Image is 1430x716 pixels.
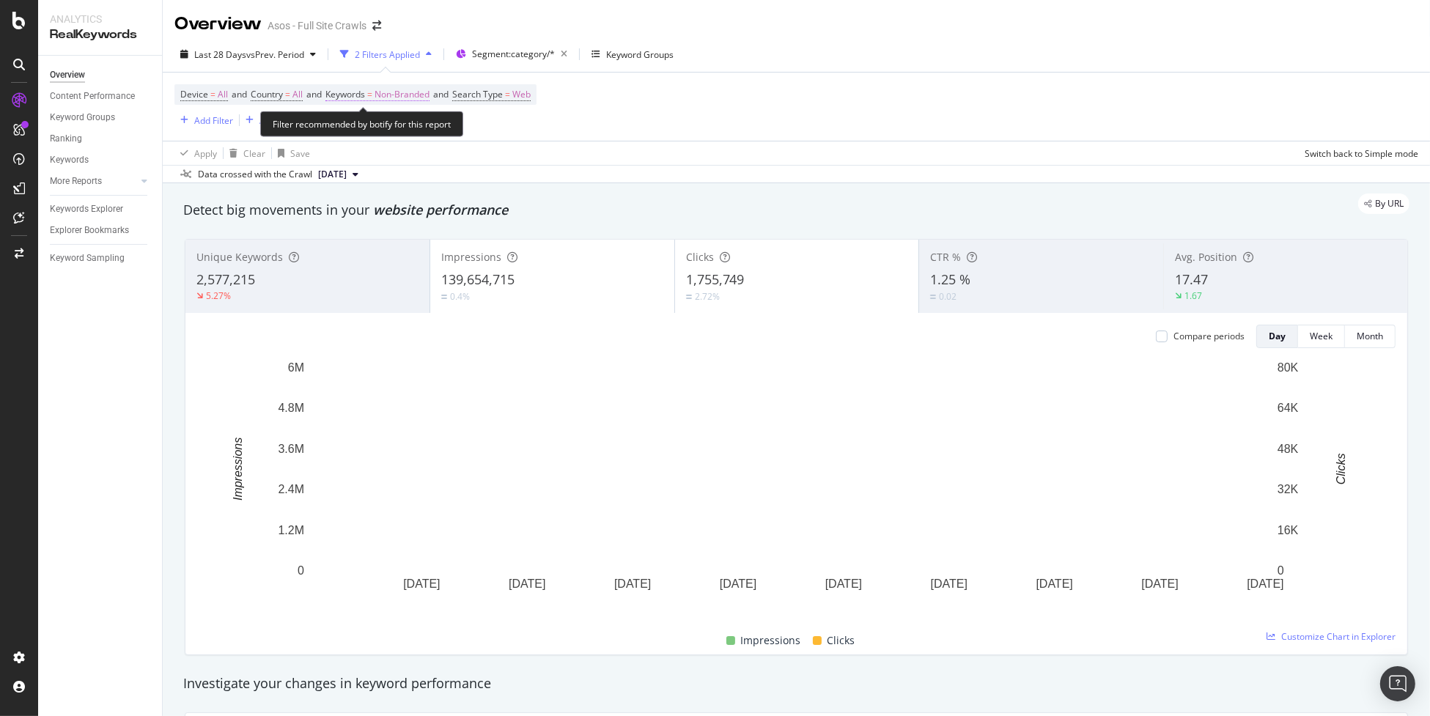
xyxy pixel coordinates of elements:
[828,632,855,649] span: Clicks
[197,360,1385,615] svg: A chart.
[50,67,85,83] div: Overview
[50,110,152,125] a: Keyword Groups
[194,147,217,160] div: Apply
[1175,250,1237,264] span: Avg. Position
[1278,483,1299,495] text: 32K
[1335,454,1348,485] text: Clicks
[240,111,326,129] button: Add Filter Group
[1184,289,1202,302] div: 1.67
[1173,330,1245,342] div: Compare periods
[452,88,503,100] span: Search Type
[1375,199,1404,208] span: By URL
[50,174,102,189] div: More Reports
[50,202,123,217] div: Keywords Explorer
[825,578,862,591] text: [DATE]
[372,21,381,31] div: arrow-right-arrow-left
[1267,630,1396,643] a: Customize Chart in Explorer
[1278,361,1299,374] text: 80K
[50,12,150,26] div: Analytics
[251,88,283,100] span: Country
[1141,578,1178,591] text: [DATE]
[232,438,244,501] text: Impressions
[224,141,265,165] button: Clear
[939,290,957,303] div: 0.02
[50,67,152,83] a: Overview
[290,147,310,160] div: Save
[272,141,310,165] button: Save
[450,290,470,303] div: 0.4%
[334,43,438,66] button: 2 Filters Applied
[930,250,961,264] span: CTR %
[298,564,304,577] text: 0
[1299,141,1418,165] button: Switch back to Simple mode
[355,48,420,61] div: 2 Filters Applied
[318,168,347,181] span: 2025 Sep. 9th
[931,578,968,591] text: [DATE]
[268,18,366,33] div: Asos - Full Site Crawls
[403,578,440,591] text: [DATE]
[375,84,430,105] span: Non-Branded
[174,141,217,165] button: Apply
[1036,578,1073,591] text: [DATE]
[292,84,303,105] span: All
[505,88,510,100] span: =
[50,26,150,43] div: RealKeywords
[1298,325,1345,348] button: Week
[50,110,115,125] div: Keyword Groups
[367,88,372,100] span: =
[441,295,447,299] img: Equal
[1247,578,1283,591] text: [DATE]
[246,48,304,61] span: vs Prev. Period
[509,578,545,591] text: [DATE]
[194,48,246,61] span: Last 28 Days
[259,114,326,127] div: Add Filter Group
[50,202,152,217] a: Keywords Explorer
[278,483,304,495] text: 2.4M
[586,43,679,66] button: Keyword Groups
[174,111,233,129] button: Add Filter
[50,131,82,147] div: Ranking
[1278,564,1284,577] text: 0
[50,251,152,266] a: Keyword Sampling
[50,89,152,104] a: Content Performance
[1269,330,1286,342] div: Day
[1380,666,1415,701] div: Open Intercom Messenger
[285,88,290,100] span: =
[260,111,463,137] div: Filter recommended by botify for this report
[196,270,255,288] span: 2,577,215
[243,147,265,160] div: Clear
[472,48,555,60] span: Segment: category/*
[183,674,1409,693] div: Investigate your changes in keyword performance
[1310,330,1333,342] div: Week
[50,152,89,168] div: Keywords
[695,290,720,303] div: 2.72%
[218,84,228,105] span: All
[930,270,970,288] span: 1.25 %
[174,12,262,37] div: Overview
[720,578,756,591] text: [DATE]
[1278,524,1299,536] text: 16K
[180,88,208,100] span: Device
[1278,443,1299,455] text: 48K
[686,250,714,264] span: Clicks
[1256,325,1298,348] button: Day
[278,402,304,414] text: 4.8M
[194,114,233,127] div: Add Filter
[1345,325,1396,348] button: Month
[288,361,304,374] text: 6M
[198,168,312,181] div: Data crossed with the Crawl
[686,295,692,299] img: Equal
[232,88,247,100] span: and
[50,131,152,147] a: Ranking
[930,295,936,299] img: Equal
[278,524,304,536] text: 1.2M
[50,152,152,168] a: Keywords
[1281,630,1396,643] span: Customize Chart in Explorer
[1175,270,1208,288] span: 17.47
[741,632,801,649] span: Impressions
[50,223,129,238] div: Explorer Bookmarks
[278,443,304,455] text: 3.6M
[312,166,364,183] button: [DATE]
[606,48,674,61] div: Keyword Groups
